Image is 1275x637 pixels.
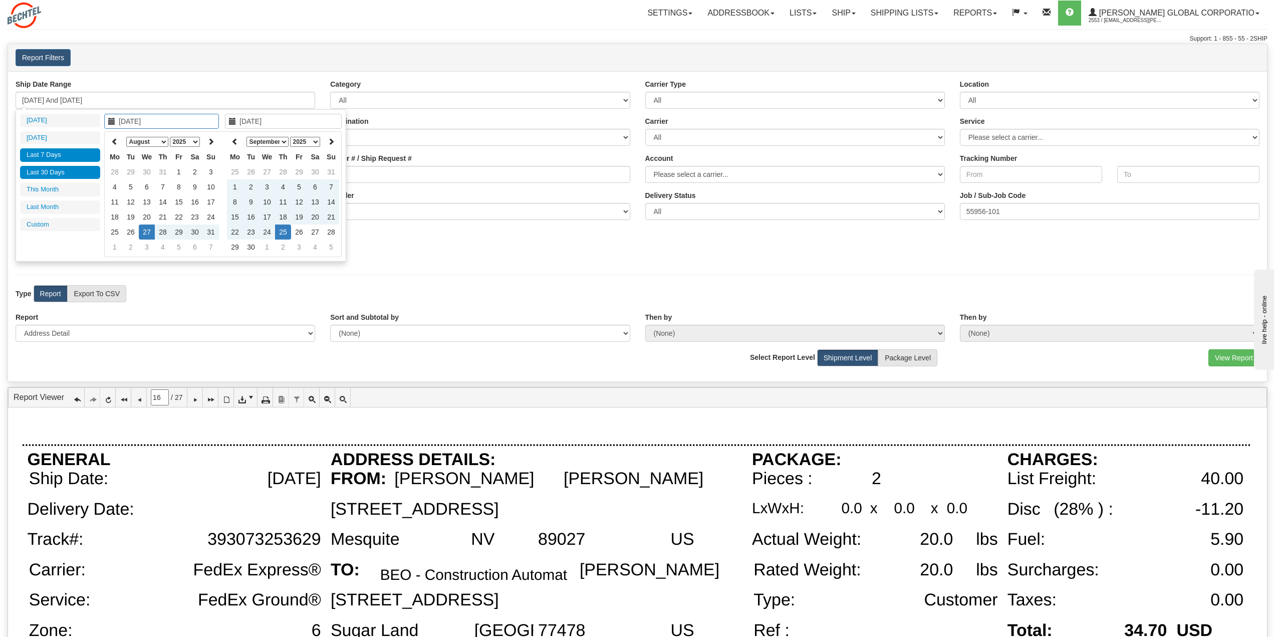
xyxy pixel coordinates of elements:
th: Sa [187,149,203,164]
div: lbs [976,561,997,580]
label: Job / Sub-Job Code [960,190,1026,200]
th: We [139,149,155,164]
div: TO: [331,561,360,580]
div: 0.0 [947,500,967,516]
td: 5 [323,240,339,255]
td: 5 [171,240,187,255]
td: 25 [227,164,243,179]
td: 23 [243,225,259,240]
div: 393073253629 [207,530,321,549]
td: 2 [243,179,259,194]
div: Rated Weight: [753,561,861,580]
th: Th [155,149,171,164]
div: Disc [1007,500,1041,519]
div: BEO - Construction Automat [380,567,567,583]
td: 11 [275,194,291,209]
div: PACKAGE: [752,451,842,470]
label: Sender [330,190,354,200]
div: Fuel: [1007,530,1046,549]
label: Carrier Type [645,79,686,89]
th: Su [203,149,219,164]
td: 30 [187,225,203,240]
div: 2 [872,470,881,489]
td: 4 [155,240,171,255]
td: 26 [243,164,259,179]
label: Service [960,116,985,126]
td: 6 [187,240,203,255]
a: Print [258,388,273,407]
button: Report Filters [16,49,71,66]
div: FROM: [331,470,386,489]
td: 30 [139,164,155,179]
td: 15 [171,194,187,209]
td: 5 [123,179,139,194]
td: 29 [291,164,307,179]
th: We [259,149,275,164]
div: FedEx Express® [193,561,321,580]
td: 10 [259,194,275,209]
span: 27 [175,392,183,402]
td: 31 [203,225,219,240]
th: Fr [291,149,307,164]
div: -11.20 [1195,500,1243,519]
div: Type: [753,591,795,610]
td: 30 [243,240,259,255]
td: 26 [291,225,307,240]
td: 19 [291,209,307,225]
td: 7 [203,240,219,255]
td: 3 [203,164,219,179]
td: 2 [187,164,203,179]
div: live help - online [8,9,93,16]
th: Fr [171,149,187,164]
td: 16 [187,194,203,209]
div: [DATE] [268,470,321,489]
td: 10 [203,179,219,194]
span: [PERSON_NAME] Global Corporatio [1097,9,1254,17]
div: x [931,500,938,516]
td: 7 [155,179,171,194]
td: 17 [259,209,275,225]
a: Report Viewer [14,393,64,401]
img: logo2553.jpg [8,3,41,28]
div: Support: 1 - 855 - 55 - 2SHIP [8,35,1267,43]
label: Report [34,285,68,302]
a: Ship [824,1,863,26]
label: Export To CSV [67,285,126,302]
td: 29 [171,225,187,240]
td: 1 [259,240,275,255]
li: Custom [20,218,100,232]
td: 3 [291,240,307,255]
td: 18 [275,209,291,225]
div: LxWxH: [752,500,804,516]
span: 2553 / [EMAIL_ADDRESS][PERSON_NAME][DOMAIN_NAME] [1089,16,1164,26]
td: 28 [107,164,123,179]
td: 4 [107,179,123,194]
div: Customer [924,591,997,610]
div: GENERAL [28,451,111,470]
div: lbs [976,530,997,549]
td: 31 [155,164,171,179]
a: Navigate Backward [69,388,85,407]
div: Actual Weight: [752,530,861,549]
label: Location [960,79,989,89]
label: Tracking Number [960,153,1017,163]
td: 6 [307,179,323,194]
th: Mo [107,149,123,164]
a: First Page [116,388,131,407]
td: 13 [139,194,155,209]
div: 5.90 [1210,530,1243,549]
td: 27 [307,225,323,240]
label: Category [330,79,361,89]
div: Pieces : [752,470,813,489]
div: 89027 [538,530,585,549]
td: 12 [291,194,307,209]
td: 18 [107,209,123,225]
td: 16 [243,209,259,225]
div: [PERSON_NAME] [580,561,719,580]
div: 0.00 [1210,561,1243,580]
label: Please ensure data set in report has been RECENTLY tracked from your Shipment History [645,190,696,200]
label: Shipment Level [817,349,879,366]
a: Reports [946,1,1004,26]
td: 21 [155,209,171,225]
a: Next Page [187,388,203,407]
